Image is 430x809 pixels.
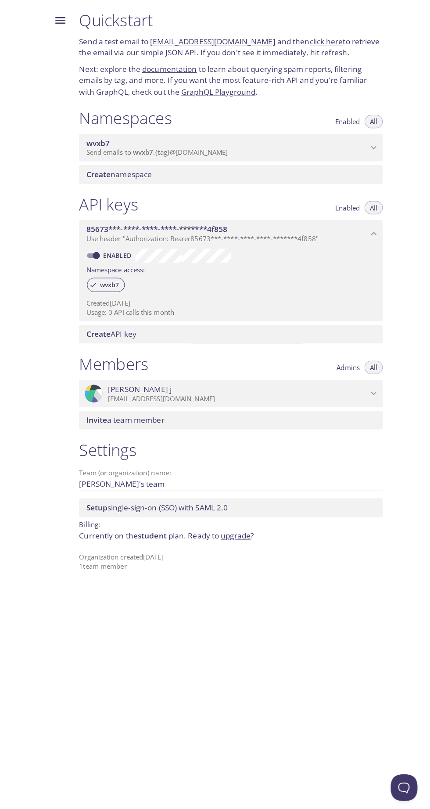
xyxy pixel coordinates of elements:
[78,163,378,182] div: Create namespace
[306,36,339,46] a: click here
[78,63,378,96] p: Next: explore the to learn about querying spam reports, filtering emails by tag, and more. If you...
[78,406,378,424] div: Invite a team member
[78,492,378,511] div: Setup SSO
[85,304,371,314] p: Usage: 0 API calls this month
[78,435,378,455] h1: Settings
[85,325,109,335] span: Create
[78,107,170,127] h1: Namespaces
[85,136,108,146] span: wvxb7
[78,132,378,160] div: wvxb7 namespace
[218,524,247,535] a: upgrade
[131,146,151,155] span: wvxb7
[327,356,361,370] button: Admins
[360,114,378,127] button: All
[78,464,169,470] label: Team (or organization) name:
[85,167,109,177] span: Create
[140,63,194,73] a: documentation
[78,350,147,370] h1: Members
[78,546,378,565] p: Organization created [DATE] 1 team member
[86,274,123,289] div: wvxb7
[78,511,378,524] p: Billing:
[85,410,162,420] span: a team member
[93,278,123,285] span: wvxb7
[48,9,71,32] button: Menu
[85,295,371,304] p: Created [DATE]
[78,321,378,339] div: Create API Key
[326,114,361,127] button: Enabled
[85,146,225,155] span: Send emails to . {tag} @[DOMAIN_NAME]
[386,765,412,791] iframe: Help Scout Beacon - Open
[85,496,225,506] span: single-sign-on (SSO) with SAML 2.0
[85,260,143,272] label: Namespace access:
[78,375,378,403] div: Tanmay j
[360,199,378,212] button: All
[136,524,165,535] span: student
[360,356,378,370] button: All
[85,410,106,420] span: Invite
[78,192,136,212] h1: API keys
[78,36,378,58] p: Send a test email to and then to retrieve the email via our simple JSON API. If you don't see it ...
[85,496,106,506] span: Setup
[78,10,378,30] h1: Quickstart
[107,380,169,389] span: [PERSON_NAME] j
[186,524,251,535] span: Ready to ?
[78,524,378,535] p: Currently on the plan.
[148,36,272,46] a: [EMAIL_ADDRESS][DOMAIN_NAME]
[326,199,361,212] button: Enabled
[85,167,150,177] span: namespace
[85,325,135,335] span: API key
[107,390,363,399] p: [EMAIL_ADDRESS][DOMAIN_NAME]
[100,248,133,257] a: Enabled
[179,86,252,96] a: GraphQL Playground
